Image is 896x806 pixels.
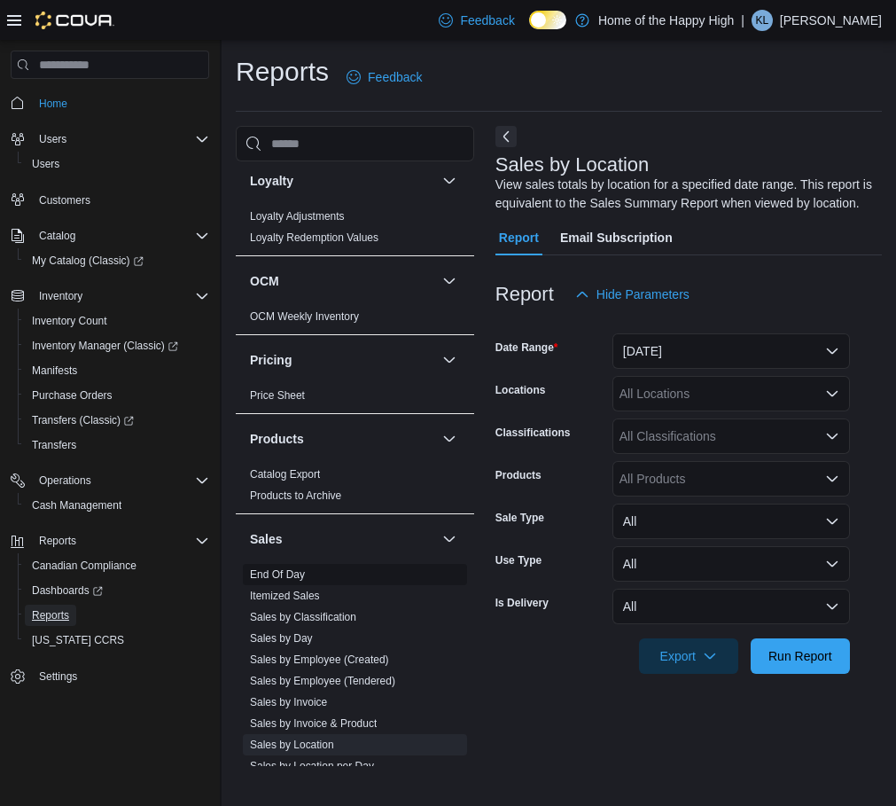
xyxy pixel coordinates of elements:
a: Feedback [432,3,521,38]
a: Inventory Manager (Classic) [18,333,216,358]
div: Loyalty [236,206,474,255]
button: Next [495,126,517,147]
a: Transfers (Classic) [25,410,141,431]
span: Manifests [25,360,209,381]
a: Transfers (Classic) [18,408,216,433]
a: OCM Weekly Inventory [250,310,359,323]
div: OCM [236,306,474,334]
button: OCM [439,270,460,292]
button: [US_STATE] CCRS [18,628,216,653]
span: Customers [39,193,90,207]
a: Sales by Location per Day [250,760,374,772]
a: Products to Archive [250,489,341,502]
div: Kara Ludwar [752,10,773,31]
a: Cash Management [25,495,129,516]
button: Loyalty [439,170,460,192]
span: Users [39,132,66,146]
nav: Complex example [11,82,209,735]
span: Sales by Invoice [250,695,327,709]
a: My Catalog (Classic) [18,248,216,273]
span: Dashboards [32,583,103,598]
button: Products [250,430,435,448]
a: Sales by Invoice [250,696,327,708]
a: Home [32,93,74,114]
h3: Sales by Location [495,154,650,176]
div: Pricing [236,385,474,413]
span: [US_STATE] CCRS [32,633,124,647]
a: Manifests [25,360,84,381]
span: OCM Weekly Inventory [250,309,359,324]
p: Home of the Happy High [598,10,734,31]
span: Inventory [32,286,209,307]
span: Transfers [25,434,209,456]
button: All [612,546,850,582]
img: Cova [35,12,114,29]
span: Transfers (Classic) [32,413,134,427]
button: Open list of options [825,387,839,401]
button: Users [18,152,216,176]
label: Sale Type [495,511,544,525]
button: Users [32,129,74,150]
span: Feedback [460,12,514,29]
span: Sales by Classification [250,610,356,624]
span: Cash Management [32,498,121,513]
h3: Loyalty [250,172,293,190]
span: Price Sheet [250,388,305,403]
button: OCM [250,272,435,290]
span: Transfers (Classic) [25,410,209,431]
button: [DATE] [612,333,850,369]
a: [US_STATE] CCRS [25,630,131,651]
button: Pricing [439,349,460,371]
h3: Products [250,430,304,448]
span: Itemized Sales [250,589,320,603]
div: View sales totals by location for a specified date range. This report is equivalent to the Sales ... [495,176,873,213]
span: Export [650,638,728,674]
button: Sales [439,528,460,550]
button: Operations [32,470,98,491]
span: Sales by Location per Day [250,759,374,773]
h3: OCM [250,272,279,290]
span: Report [499,220,539,255]
span: Run Report [768,647,832,665]
span: Customers [32,189,209,211]
span: Users [25,153,209,175]
span: Inventory Count [32,314,107,328]
span: Sales by Employee (Tendered) [250,674,395,688]
a: Users [25,153,66,175]
a: Inventory Manager (Classic) [25,335,185,356]
button: Customers [4,187,216,213]
span: Loyalty Redemption Values [250,231,378,245]
p: [PERSON_NAME] [780,10,882,31]
a: Canadian Compliance [25,555,144,576]
button: Pricing [250,351,435,369]
a: Sales by Employee (Created) [250,653,389,666]
span: Manifests [32,364,77,378]
button: Inventory [4,284,216,309]
a: End Of Day [250,568,305,581]
label: Products [495,468,541,482]
input: Dark Mode [529,11,566,29]
span: Purchase Orders [25,385,209,406]
span: Transfers [32,438,76,452]
span: Canadian Compliance [32,559,136,573]
span: Sales by Employee (Created) [250,653,389,667]
span: Sales by Day [250,631,313,646]
span: Catalog Export [250,467,320,481]
button: Export [639,638,738,674]
a: Sales by Day [250,632,313,645]
label: Classifications [495,426,571,440]
span: Inventory Manager (Classic) [25,335,209,356]
button: Sales [250,530,435,548]
span: Dashboards [25,580,209,601]
label: Use Type [495,553,541,567]
button: Inventory Count [18,309,216,333]
span: Reports [32,608,69,622]
button: Purchase Orders [18,383,216,408]
button: Manifests [18,358,216,383]
button: Canadian Compliance [18,553,216,578]
a: Sales by Employee (Tendered) [250,675,395,687]
span: Operations [32,470,209,491]
button: Catalog [4,223,216,248]
div: Products [236,464,474,513]
span: Cash Management [25,495,209,516]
